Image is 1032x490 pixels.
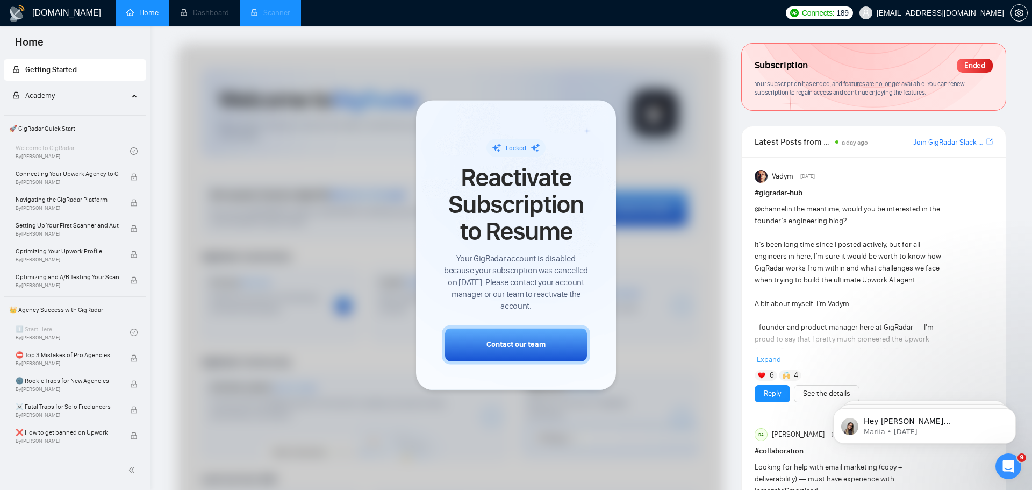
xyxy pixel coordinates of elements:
span: 6 [770,370,774,381]
a: export [986,137,993,147]
span: check-circle [130,147,138,155]
span: Optimizing and A/B Testing Your Scanner for Better Results [16,272,119,282]
span: [DATE] [800,172,815,181]
span: [PERSON_NAME] [772,429,825,441]
span: Locked [506,144,526,152]
span: export [986,137,993,146]
span: Optimizing Your Upwork Profile [16,246,119,257]
span: lock [130,406,138,414]
span: By [PERSON_NAME] [16,282,119,289]
span: lock [130,432,138,439]
iframe: Intercom notifications message [817,386,1032,461]
img: ❤️ [758,372,765,379]
span: By [PERSON_NAME] [16,257,119,263]
div: Contact our team [486,339,546,350]
span: 👑 Agency Success with GigRadar [5,299,145,321]
span: 🌚 Rookie Traps for New Agencies [16,375,119,386]
span: By [PERSON_NAME] [16,205,119,211]
span: lock [12,91,20,99]
img: 🙌 [783,372,790,379]
span: lock [130,225,138,232]
div: RA [755,429,767,441]
span: @channel [755,204,786,214]
span: user [862,9,870,17]
span: Vadym [772,171,793,182]
span: Getting Started [25,65,77,74]
span: a day ago [842,139,868,146]
span: 4 [794,370,798,381]
span: lock [12,66,20,73]
span: check-circle [130,329,138,336]
span: ❌ How to get banned on Upwork [16,427,119,438]
div: Ended [957,59,993,73]
button: setting [1010,4,1028,22]
span: lock [130,380,138,388]
span: Academy [12,91,55,100]
span: Connecting Your Upwork Agency to GigRadar [16,168,119,179]
span: Connects: [802,7,834,19]
span: 189 [836,7,848,19]
a: Join GigRadar Slack Community [913,137,984,148]
span: By [PERSON_NAME] [16,438,119,444]
button: Reply [755,385,790,402]
span: setting [1011,9,1027,17]
h1: # collaboration [755,445,993,457]
h1: # gigradar-hub [755,187,993,199]
span: lock [130,251,138,258]
span: By [PERSON_NAME] [16,386,119,393]
span: Navigating the GigRadar Platform [16,194,119,205]
span: lock [130,173,138,181]
span: 9 [1017,453,1026,462]
button: Contact our team [442,325,590,364]
span: Expand [757,355,781,364]
span: Subscription [755,56,808,75]
iframe: Intercom live chat [995,453,1021,479]
span: Your GigRadar account is disabled because your subscription was cancelled on [DATE]. Please conta... [442,253,590,312]
li: Getting Started [4,59,146,81]
span: Home [6,34,52,57]
span: By [PERSON_NAME] [16,360,119,367]
span: lock [130,199,138,207]
span: ☠️ Fatal Traps for Solo Freelancers [16,401,119,412]
span: Academy [25,91,55,100]
img: logo [9,5,26,22]
span: lock [130,276,138,284]
a: See the details [803,388,850,400]
span: By [PERSON_NAME] [16,231,119,237]
span: Reactivate Subscription to Resume [442,164,590,245]
p: Message from Mariia, sent 2w ago [47,41,185,51]
img: Vadym [755,170,768,183]
span: lock [130,354,138,362]
a: homeHome [126,8,159,17]
a: Reply [764,388,781,400]
a: setting [1010,9,1028,17]
button: See the details [794,385,859,402]
span: By [PERSON_NAME] [16,412,119,418]
span: Hey [PERSON_NAME][EMAIL_ADDRESS][DOMAIN_NAME], Looks like your Upwork agency HubsPlanet ran out o... [47,31,184,179]
span: By [PERSON_NAME] [16,179,119,186]
span: 🚀 GigRadar Quick Start [5,118,145,139]
span: double-left [128,465,139,475]
span: Latest Posts from the GigRadar Community [755,135,833,148]
span: Setting Up Your First Scanner and Auto-Bidder [16,220,119,231]
img: upwork-logo.png [790,9,799,17]
span: ⛔ Top 3 Mistakes of Pro Agencies [16,350,119,360]
span: Your subscription has ended, and features are no longer available. You can renew subscription to ... [755,80,965,97]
